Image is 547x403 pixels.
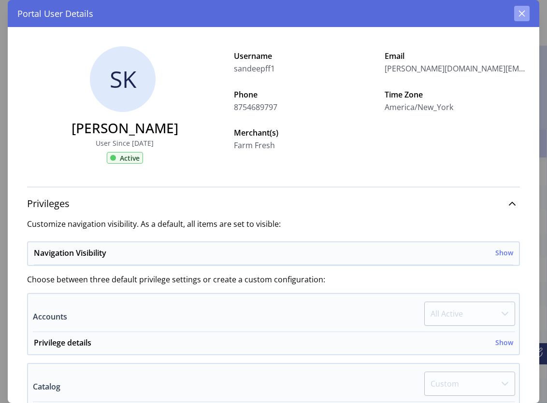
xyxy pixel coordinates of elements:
[234,63,275,74] span: sandeepff1
[234,101,277,113] span: 8754689797
[27,218,520,230] label: Customize navigation visibility. As a default, all items are set to visible:
[28,337,519,354] a: Privilege detailsShow
[495,337,513,347] h6: Show
[495,248,513,258] h6: Show
[234,139,275,151] span: Farm Fresh
[72,118,178,138] h3: [PERSON_NAME]
[27,193,520,214] a: Privileges
[120,153,140,163] span: Active
[234,127,377,139] label: Merchant(s)
[27,199,70,208] span: Privileges
[234,89,377,100] label: Phone
[33,381,60,392] label: Catalog
[34,247,106,259] h6: Navigation Visibility
[385,101,453,113] span: America/New_York
[234,50,377,62] label: Username
[385,89,528,100] label: Time Zone
[96,138,154,148] label: User Since [DATE]
[27,274,520,285] label: Choose between three default privilege settings or create a custom configuration:
[17,7,93,20] span: Portal User Details
[385,50,528,62] label: Email
[28,247,519,265] a: Navigation VisibilityShow
[34,337,91,348] h6: Privilege details
[110,62,136,97] span: SK
[33,311,67,322] label: Accounts
[385,63,528,74] span: [PERSON_NAME][DOMAIN_NAME][EMAIL_ADDRESS][DOMAIN_NAME]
